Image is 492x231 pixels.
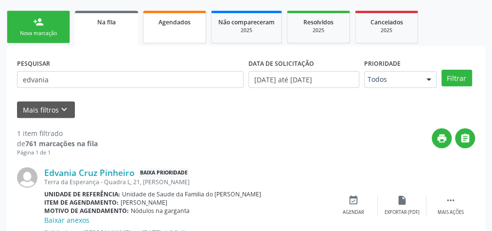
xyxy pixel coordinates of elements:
[445,195,456,206] i: 
[397,195,407,206] i: insert_drive_file
[44,207,129,215] b: Motivo de agendamento:
[455,128,475,148] button: 
[44,198,119,207] b: Item de agendamento:
[44,178,329,186] div: Terra da Esperança - Quadra L, 21, [PERSON_NAME]
[432,128,452,148] button: print
[121,198,167,207] span: [PERSON_NAME]
[17,101,75,118] button: Mais filtroskeyboard_arrow_down
[364,56,401,71] label: Prioridade
[438,209,464,216] div: Mais ações
[131,207,190,215] span: Nódulos na garganta
[362,27,411,34] div: 2025
[441,70,472,86] button: Filtrar
[368,75,417,84] span: Todos
[348,195,359,206] i: event_available
[17,149,98,157] div: Página 1 de 1
[17,167,37,188] img: img
[460,133,471,144] i: 
[59,104,70,115] i: keyboard_arrow_down
[44,167,135,178] a: Edvania Cruz Pinheiro
[14,30,63,37] div: Nova marcação
[44,190,120,198] b: Unidade de referência:
[122,190,261,198] span: Unidade de Saude da Familia do [PERSON_NAME]
[437,133,447,144] i: print
[44,215,89,225] a: Baixar anexos
[370,18,403,26] span: Cancelados
[385,209,420,216] div: Exportar (PDF)
[97,18,116,26] span: Na fila
[17,56,50,71] label: PESQUISAR
[25,139,98,148] strong: 761 marcações na fila
[294,27,343,34] div: 2025
[343,209,364,216] div: Agendar
[218,27,275,34] div: 2025
[218,18,275,26] span: Não compareceram
[33,17,44,27] div: person_add
[248,71,359,88] input: Selecione um intervalo
[303,18,334,26] span: Resolvidos
[17,138,98,149] div: de
[138,168,190,178] span: Baixa Prioridade
[248,56,314,71] label: DATA DE SOLICITAÇÃO
[17,128,98,138] div: 1 item filtrado
[17,71,244,88] input: Nome, CNS
[158,18,191,26] span: Agendados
